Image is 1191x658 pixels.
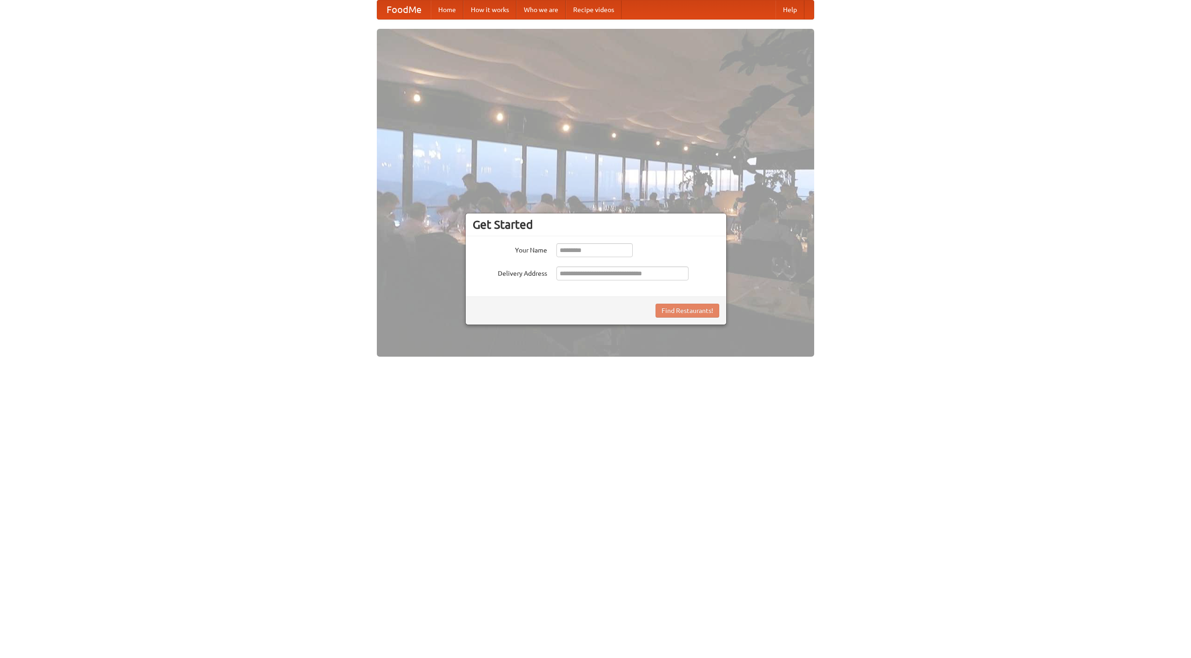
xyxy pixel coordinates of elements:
a: How it works [463,0,516,19]
a: FoodMe [377,0,431,19]
a: Who we are [516,0,566,19]
a: Help [776,0,804,19]
label: Delivery Address [473,266,547,278]
h3: Get Started [473,218,719,232]
a: Home [431,0,463,19]
label: Your Name [473,243,547,255]
button: Find Restaurants! [656,304,719,318]
a: Recipe videos [566,0,622,19]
